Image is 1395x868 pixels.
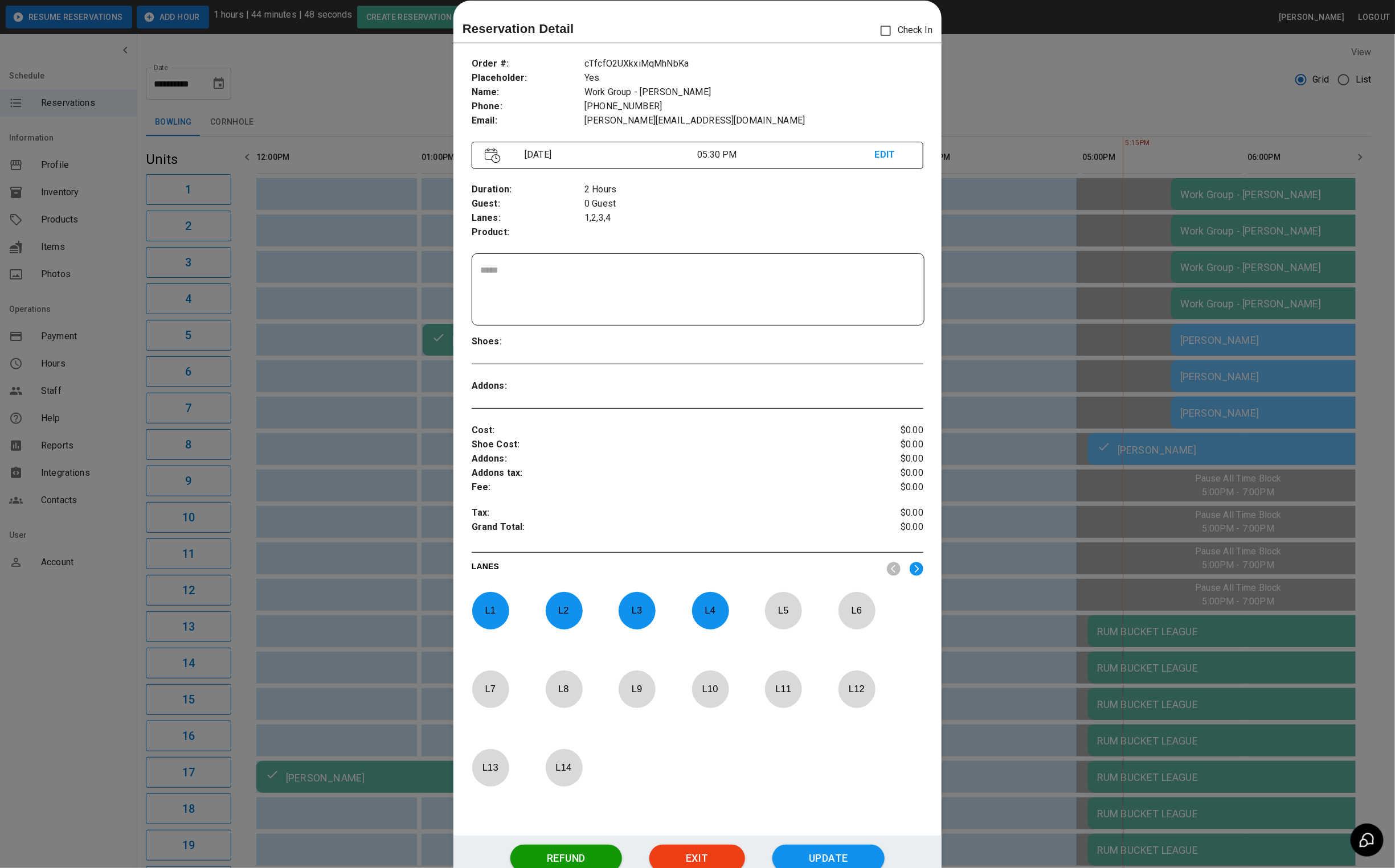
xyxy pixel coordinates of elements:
p: Check In [874,19,932,43]
p: L 9 [618,676,656,702]
p: [PERSON_NAME][EMAIL_ADDRESS][DOMAIN_NAME] [584,114,923,128]
p: L 4 [692,597,729,624]
p: L 1 [472,597,509,624]
p: Order # : [472,57,584,71]
p: Yes [584,71,923,85]
p: Addons : [472,379,584,393]
p: 1,2,3,4 [584,211,923,225]
p: L 3 [618,597,656,624]
p: Guest : [472,197,584,211]
p: Email : [472,114,584,128]
p: Addons tax : [472,466,848,480]
p: Duration : [472,183,584,197]
p: cTfcfO2UXkxiMqMhNbKa [584,57,923,71]
p: $0.00 [848,466,923,480]
p: EDIT [875,148,910,162]
p: L 5 [764,597,802,624]
p: Product : [472,225,584,240]
p: Lanes : [472,211,584,225]
p: [DATE] [520,148,697,162]
p: Shoe Cost : [472,438,848,452]
p: Phone : [472,100,584,114]
p: Work Group - [PERSON_NAME] [584,85,923,100]
p: 2 Hours [584,183,923,197]
p: [PHONE_NUMBER] [584,100,923,114]
p: L 2 [545,597,583,624]
p: $0.00 [848,423,923,438]
p: Addons : [472,452,848,466]
p: Fee : [472,480,848,495]
p: $0.00 [848,520,923,537]
p: Grand Total : [472,520,848,537]
p: L 10 [692,676,729,702]
p: LANES [472,561,878,577]
p: Placeholder : [472,71,584,85]
p: Name : [472,85,584,100]
p: 05:30 PM [697,148,874,162]
p: L 8 [545,676,583,702]
p: Cost : [472,423,848,438]
p: $0.00 [848,452,923,466]
p: L 7 [472,676,509,702]
p: $0.00 [848,438,923,452]
p: L 11 [764,676,802,702]
p: 0 Guest [584,197,923,211]
p: L 12 [838,676,876,702]
p: L 13 [472,754,509,781]
img: nav_left.svg [887,562,901,576]
p: L 14 [545,754,583,781]
img: right.svg [910,562,923,576]
p: $0.00 [848,480,923,495]
img: Vector [485,148,501,163]
p: Shoes : [472,335,584,349]
p: L 6 [838,597,876,624]
p: $0.00 [848,506,923,520]
p: Reservation Detail [463,19,574,38]
p: Tax : [472,506,848,520]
